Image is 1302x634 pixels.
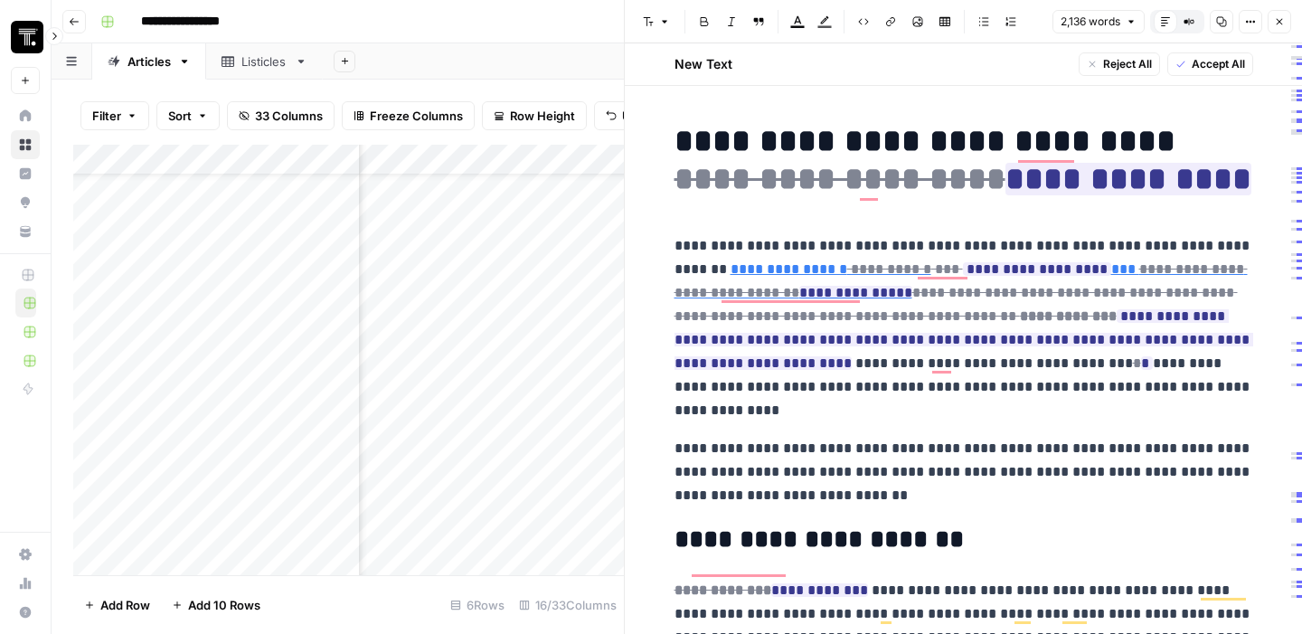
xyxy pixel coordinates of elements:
a: Listicles [206,43,323,80]
span: Filter [92,107,121,125]
a: Insights [11,159,40,188]
button: Undo [594,101,665,130]
span: Reject All [1103,56,1152,72]
span: Add Row [100,596,150,614]
div: 16/33 Columns [512,591,624,620]
button: Sort [156,101,220,130]
button: Add 10 Rows [161,591,271,620]
button: 2,136 words [1052,10,1145,33]
a: Your Data [11,217,40,246]
a: Home [11,101,40,130]
button: Filter [80,101,149,130]
a: Browse [11,130,40,159]
span: 33 Columns [255,107,323,125]
div: 6 Rows [443,591,512,620]
button: Reject All [1079,52,1160,76]
img: Thoughtspot Logo [11,21,43,53]
a: Usage [11,569,40,598]
a: Opportunities [11,188,40,217]
span: Row Height [510,107,575,125]
div: Articles [127,52,171,71]
h2: New Text [675,55,732,73]
a: Settings [11,540,40,569]
button: 33 Columns [227,101,335,130]
button: Freeze Columns [342,101,475,130]
button: Add Row [73,591,161,620]
button: Accept All [1167,52,1253,76]
span: Sort [168,107,192,125]
button: Workspace: Thoughtspot [11,14,40,60]
button: Row Height [482,101,587,130]
span: Freeze Columns [370,107,463,125]
span: Add 10 Rows [188,596,260,614]
span: 2,136 words [1061,14,1120,30]
button: Help + Support [11,598,40,627]
span: Accept All [1192,56,1245,72]
div: Listicles [241,52,288,71]
a: Articles [92,43,206,80]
